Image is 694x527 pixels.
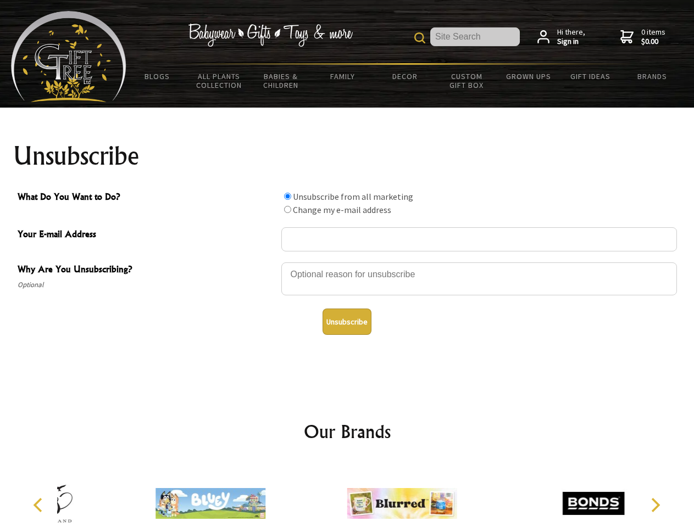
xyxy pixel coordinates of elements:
[537,27,585,47] a: Hi there,Sign in
[497,65,559,88] a: Grown Ups
[281,227,677,251] input: Your E-mail Address
[641,27,665,47] span: 0 items
[414,32,425,43] img: product search
[436,65,498,97] a: Custom Gift Box
[188,65,251,97] a: All Plants Collection
[557,37,585,47] strong: Sign in
[250,65,312,97] a: Babies & Children
[621,65,684,88] a: Brands
[323,309,371,335] button: Unsubscribe
[22,418,673,445] h2: Our Brands
[126,65,188,88] a: BLOGS
[18,190,276,206] span: What Do You Want to Do?
[188,24,353,47] img: Babywear - Gifts - Toys & more
[13,143,681,169] h1: Unsubscribe
[374,65,436,88] a: Decor
[557,27,585,47] span: Hi there,
[11,11,126,102] img: Babyware - Gifts - Toys and more...
[312,65,374,88] a: Family
[643,493,667,517] button: Next
[18,262,276,278] span: Why Are You Unsubscribing?
[284,206,291,213] input: What Do You Want to Do?
[27,493,52,517] button: Previous
[18,278,276,291] span: Optional
[284,193,291,200] input: What Do You Want to Do?
[293,204,391,215] label: Change my e-mail address
[641,37,665,47] strong: $0.00
[620,27,665,47] a: 0 items$0.00
[18,227,276,243] span: Your E-mail Address
[281,262,677,295] textarea: Why Are You Unsubscribing?
[559,65,621,88] a: Gift Ideas
[293,191,413,202] label: Unsubscribe from all marketing
[430,27,520,46] input: Site Search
